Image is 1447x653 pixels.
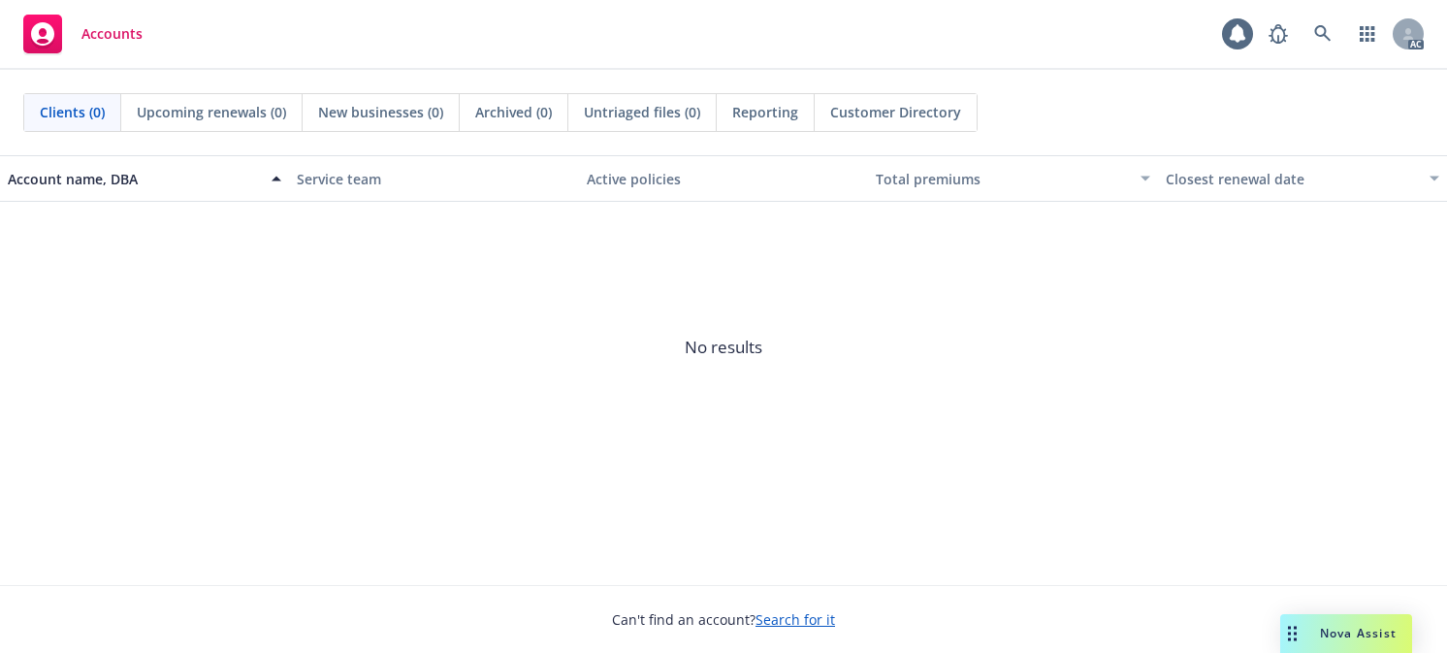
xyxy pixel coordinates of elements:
[1280,614,1304,653] div: Drag to move
[876,169,1128,189] div: Total premiums
[587,169,860,189] div: Active policies
[612,609,835,630] span: Can't find an account?
[579,155,868,202] button: Active policies
[16,7,150,61] a: Accounts
[81,26,143,42] span: Accounts
[8,169,260,189] div: Account name, DBA
[830,102,961,122] span: Customer Directory
[40,102,105,122] span: Clients (0)
[1280,614,1412,653] button: Nova Assist
[1158,155,1447,202] button: Closest renewal date
[1320,625,1397,641] span: Nova Assist
[475,102,552,122] span: Archived (0)
[1303,15,1342,53] a: Search
[137,102,286,122] span: Upcoming renewals (0)
[289,155,578,202] button: Service team
[318,102,443,122] span: New businesses (0)
[732,102,798,122] span: Reporting
[1259,15,1298,53] a: Report a Bug
[868,155,1157,202] button: Total premiums
[1348,15,1387,53] a: Switch app
[584,102,700,122] span: Untriaged files (0)
[297,169,570,189] div: Service team
[756,610,835,629] a: Search for it
[1166,169,1418,189] div: Closest renewal date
